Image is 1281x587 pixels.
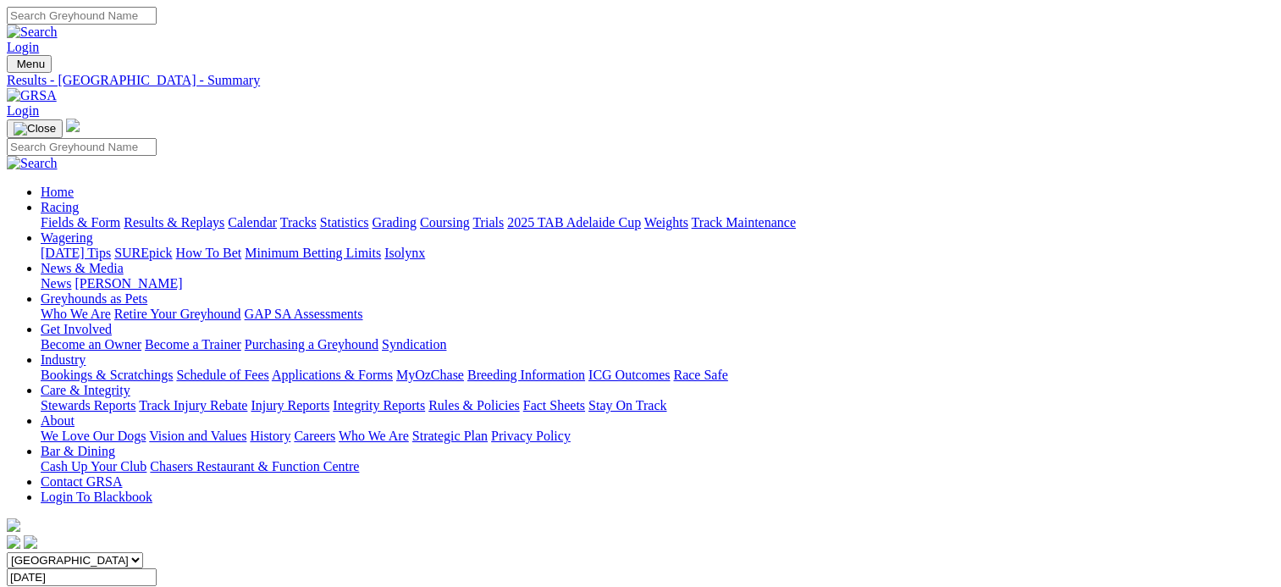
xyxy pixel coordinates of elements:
a: MyOzChase [396,368,464,382]
a: Become a Trainer [145,337,241,352]
a: Tracks [280,215,317,230]
a: News [41,276,71,291]
a: We Love Our Dogs [41,429,146,443]
img: logo-grsa-white.png [7,518,20,532]
div: Greyhounds as Pets [41,307,1274,322]
a: Race Safe [673,368,727,382]
a: Coursing [420,215,470,230]
a: Home [41,185,74,199]
a: Privacy Policy [491,429,571,443]
a: Cash Up Your Club [41,459,146,473]
img: facebook.svg [7,535,20,549]
div: Bar & Dining [41,459,1274,474]
a: Care & Integrity [41,383,130,397]
div: News & Media [41,276,1274,291]
a: Racing [41,200,79,214]
a: Integrity Reports [333,398,425,413]
a: Bookings & Scratchings [41,368,173,382]
a: Purchasing a Greyhound [245,337,378,352]
a: Statistics [320,215,369,230]
a: Calendar [228,215,277,230]
a: Wagering [41,230,93,245]
a: Stewards Reports [41,398,135,413]
a: Rules & Policies [428,398,520,413]
a: [PERSON_NAME] [75,276,182,291]
a: Login [7,40,39,54]
a: GAP SA Assessments [245,307,363,321]
a: Who We Are [41,307,111,321]
a: Schedule of Fees [176,368,268,382]
a: Fields & Form [41,215,120,230]
a: Track Maintenance [692,215,796,230]
a: Chasers Restaurant & Function Centre [150,459,359,473]
a: Login To Blackbook [41,490,152,504]
div: Get Involved [41,337,1274,352]
a: Careers [294,429,335,443]
a: Greyhounds as Pets [41,291,147,306]
a: Vision and Values [149,429,246,443]
a: Who We Are [339,429,409,443]
a: Strategic Plan [412,429,488,443]
a: Weights [644,215,688,230]
a: Login [7,103,39,118]
a: SUREpick [114,246,172,260]
a: [DATE] Tips [41,246,111,260]
a: Injury Reports [251,398,329,413]
div: About [41,429,1274,444]
input: Search [7,138,157,156]
a: Breeding Information [467,368,585,382]
a: Applications & Forms [272,368,393,382]
a: Minimum Betting Limits [245,246,381,260]
img: logo-grsa-white.png [66,119,80,132]
img: Search [7,156,58,171]
div: Wagering [41,246,1274,261]
a: History [250,429,290,443]
input: Search [7,7,157,25]
a: Grading [373,215,417,230]
a: Stay On Track [588,398,666,413]
img: twitter.svg [24,535,37,549]
a: Track Injury Rebate [139,398,247,413]
a: Results - [GEOGRAPHIC_DATA] - Summary [7,73,1274,88]
img: Close [14,122,56,136]
a: Trials [472,215,504,230]
div: Racing [41,215,1274,230]
a: Fact Sheets [523,398,585,413]
div: Care & Integrity [41,398,1274,413]
button: Toggle navigation [7,55,52,73]
a: Bar & Dining [41,444,115,458]
a: Isolynx [384,246,425,260]
a: 2025 TAB Adelaide Cup [507,215,641,230]
a: Results & Replays [124,215,224,230]
a: Syndication [382,337,446,352]
a: Industry [41,352,86,367]
img: Search [7,25,58,40]
a: Retire Your Greyhound [114,307,241,321]
a: Contact GRSA [41,474,122,489]
a: News & Media [41,261,124,275]
img: GRSA [7,88,57,103]
a: About [41,413,75,428]
input: Select date [7,568,157,586]
a: Get Involved [41,322,112,336]
button: Toggle navigation [7,119,63,138]
div: Industry [41,368,1274,383]
a: How To Bet [176,246,242,260]
a: ICG Outcomes [588,368,670,382]
a: Become an Owner [41,337,141,352]
span: Menu [17,58,45,70]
